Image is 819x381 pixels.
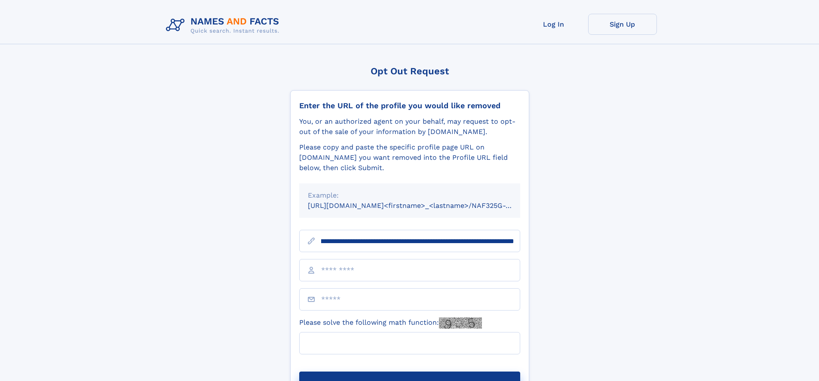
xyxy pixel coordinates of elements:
[299,101,520,110] div: Enter the URL of the profile you would like removed
[299,142,520,173] div: Please copy and paste the specific profile page URL on [DOMAIN_NAME] you want removed into the Pr...
[308,201,537,210] small: [URL][DOMAIN_NAME]<firstname>_<lastname>/NAF325G-xxxxxxxx
[308,190,512,201] div: Example:
[290,66,529,76] div: Opt Out Request
[299,317,482,329] label: Please solve the following math function:
[163,14,286,37] img: Logo Names and Facts
[519,14,588,35] a: Log In
[299,116,520,137] div: You, or an authorized agent on your behalf, may request to opt-out of the sale of your informatio...
[588,14,657,35] a: Sign Up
